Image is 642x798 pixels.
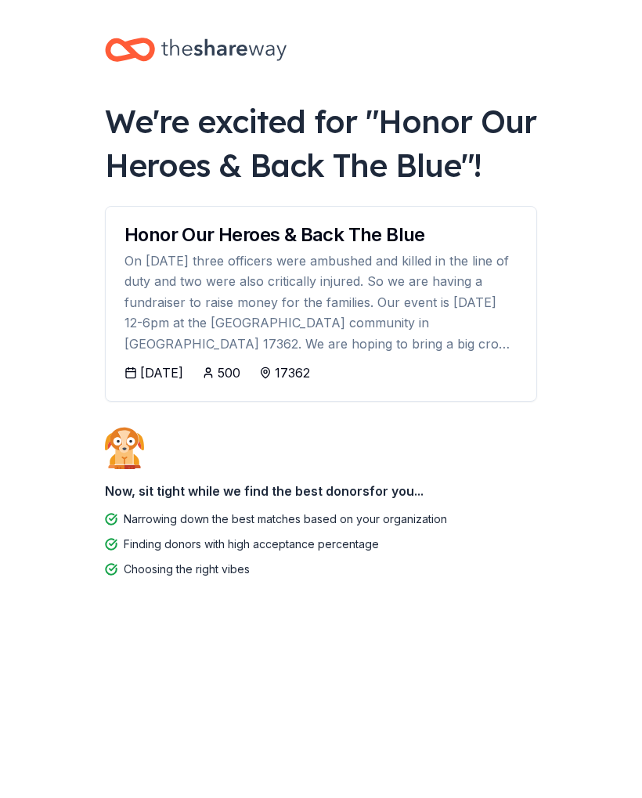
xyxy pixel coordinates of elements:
div: 500 [218,363,240,382]
div: Narrowing down the best matches based on your organization [124,510,447,529]
div: Finding donors with high acceptance percentage [124,535,379,554]
div: On [DATE] three officers were ambushed and killed in the line of duty and two were also criticall... [124,251,518,354]
div: We're excited for " Honor Our Heroes & Back The Blue "! [105,99,537,187]
div: [DATE] [140,363,183,382]
div: Choosing the right vibes [124,560,250,579]
div: Now, sit tight while we find the best donors for you... [105,475,537,507]
div: 17362 [275,363,310,382]
img: Dog waiting patiently [105,427,144,469]
div: Honor Our Heroes & Back The Blue [124,226,518,244]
